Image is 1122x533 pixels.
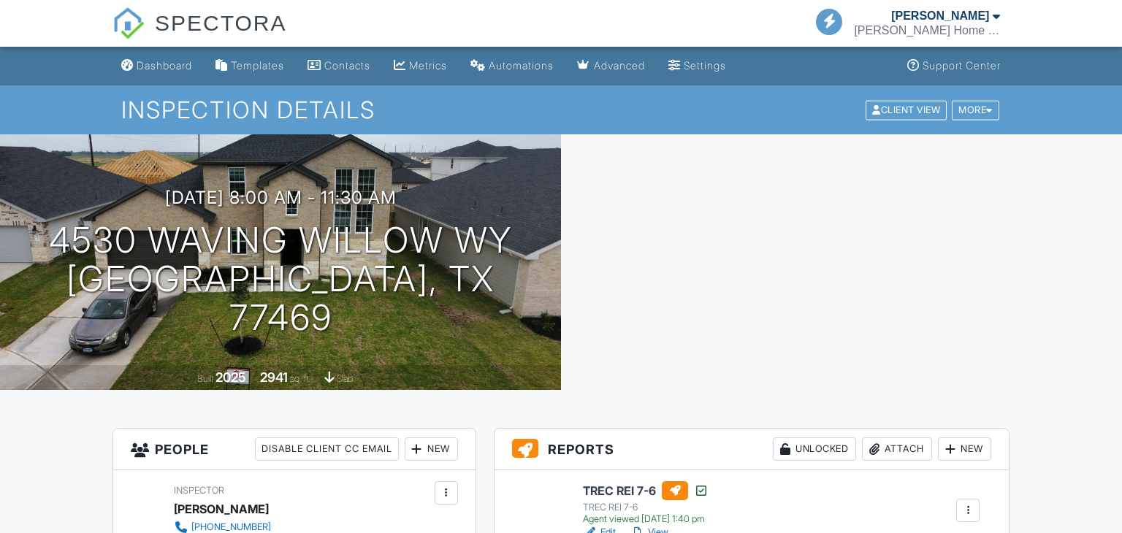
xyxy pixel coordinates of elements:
[290,373,310,384] span: sq. ft.
[923,59,1001,72] div: Support Center
[465,53,560,80] a: Automations (Basic)
[337,373,353,384] span: slab
[495,429,1010,470] h3: Reports
[388,53,453,80] a: Metrics
[112,22,287,49] a: SPECTORA
[854,23,1000,38] div: Francis Home Inspections,PLLC TREC #24926
[583,513,709,525] div: Agent viewed [DATE] 1:40 pm
[891,9,989,23] div: [PERSON_NAME]
[663,53,732,80] a: Settings
[571,53,651,80] a: Advanced
[174,485,224,496] span: Inspector
[583,481,709,500] h6: TREC REI 7-6
[137,59,192,72] div: Dashboard
[23,221,538,337] h1: 4530 Waving Willow Wy [GEOGRAPHIC_DATA], TX 77469
[302,53,376,80] a: Contacts
[684,59,726,72] div: Settings
[165,188,397,207] h3: [DATE] 8:00 am - 11:30 am
[260,369,288,385] div: 2941
[231,59,284,72] div: Templates
[864,104,950,115] a: Client View
[594,59,645,72] div: Advanced
[862,437,932,461] div: Attach
[409,59,447,72] div: Metrics
[113,429,476,470] h3: People
[324,59,370,72] div: Contacts
[215,369,246,385] div: 2025
[174,498,269,520] div: [PERSON_NAME]
[255,437,399,461] div: Disable Client CC Email
[901,53,1007,80] a: Support Center
[115,53,198,80] a: Dashboard
[112,7,145,39] img: The Best Home Inspection Software - Spectora
[197,373,213,384] span: Built
[155,7,287,38] span: SPECTORA
[773,437,856,461] div: Unlocked
[121,97,1000,123] h1: Inspection Details
[191,521,271,533] div: [PHONE_NUMBER]
[938,437,991,461] div: New
[583,502,709,513] div: TREC REI 7-6
[866,100,947,120] div: Client View
[583,481,709,525] a: TREC REI 7-6 TREC REI 7-6 Agent viewed [DATE] 1:40 pm
[489,59,554,72] div: Automations
[952,100,999,120] div: More
[210,53,290,80] a: Templates
[405,437,458,461] div: New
